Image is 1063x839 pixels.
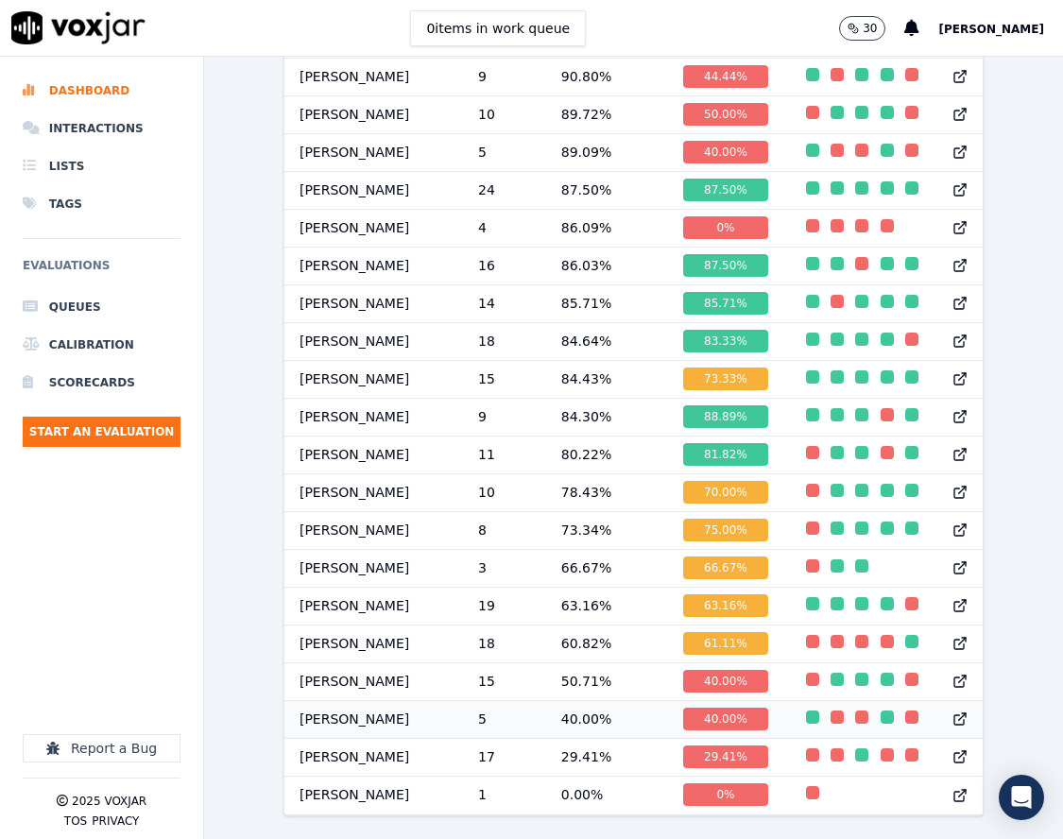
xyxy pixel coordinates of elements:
[463,700,546,738] td: 5
[683,670,767,693] div: 40.00 %
[463,171,546,209] td: 24
[284,700,463,738] td: [PERSON_NAME]
[683,141,767,163] div: 40.00 %
[23,364,180,402] a: Scorecards
[463,133,546,171] td: 5
[92,813,139,829] button: Privacy
[546,587,668,625] td: 63.16 %
[839,16,904,41] button: 30
[546,322,668,360] td: 84.64 %
[11,11,146,44] img: voxjar logo
[546,58,668,95] td: 90.80 %
[683,556,767,579] div: 66.67 %
[23,417,180,447] button: Start an Evaluation
[284,58,463,95] td: [PERSON_NAME]
[683,443,767,466] div: 81.82 %
[546,171,668,209] td: 87.50 %
[546,436,668,473] td: 80.22 %
[463,625,546,662] td: 18
[683,292,767,315] div: 85.71 %
[23,288,180,326] a: Queues
[23,734,180,762] button: Report a Bug
[683,783,767,806] div: 0 %
[284,625,463,662] td: [PERSON_NAME]
[284,133,463,171] td: [PERSON_NAME]
[64,813,87,829] button: TOS
[463,436,546,473] td: 11
[23,185,180,223] li: Tags
[546,473,668,511] td: 78.43 %
[683,216,767,239] div: 0 %
[284,209,463,247] td: [PERSON_NAME]
[546,247,668,284] td: 86.03 %
[463,587,546,625] td: 19
[284,284,463,322] td: [PERSON_NAME]
[284,171,463,209] td: [PERSON_NAME]
[683,368,767,390] div: 73.33 %
[683,594,767,617] div: 63.16 %
[938,17,1063,40] button: [PERSON_NAME]
[683,519,767,541] div: 75.00 %
[683,330,767,352] div: 83.33 %
[284,662,463,700] td: [PERSON_NAME]
[863,21,877,36] p: 30
[410,10,586,46] button: 0items in work queue
[463,360,546,398] td: 15
[284,360,463,398] td: [PERSON_NAME]
[683,179,767,201] div: 87.50 %
[463,398,546,436] td: 9
[463,95,546,133] td: 10
[72,794,146,809] p: 2025 Voxjar
[463,738,546,776] td: 17
[839,16,885,41] button: 30
[23,147,180,185] a: Lists
[284,587,463,625] td: [PERSON_NAME]
[683,481,767,504] div: 70.00 %
[463,284,546,322] td: 14
[23,254,180,288] h6: Evaluations
[546,284,668,322] td: 85.71 %
[284,776,463,813] td: [PERSON_NAME]
[683,708,767,730] div: 40.00 %
[284,738,463,776] td: [PERSON_NAME]
[938,23,1044,36] span: [PERSON_NAME]
[683,254,767,277] div: 87.50 %
[463,662,546,700] td: 15
[546,511,668,549] td: 73.34 %
[683,745,767,768] div: 29.41 %
[546,700,668,738] td: 40.00 %
[284,436,463,473] td: [PERSON_NAME]
[284,398,463,436] td: [PERSON_NAME]
[463,511,546,549] td: 8
[23,326,180,364] a: Calibration
[546,133,668,171] td: 89.09 %
[546,360,668,398] td: 84.43 %
[546,549,668,587] td: 66.67 %
[546,662,668,700] td: 50.71 %
[463,209,546,247] td: 4
[284,247,463,284] td: [PERSON_NAME]
[284,511,463,549] td: [PERSON_NAME]
[284,473,463,511] td: [PERSON_NAME]
[23,110,180,147] a: Interactions
[463,549,546,587] td: 3
[23,72,180,110] a: Dashboard
[546,95,668,133] td: 89.72 %
[463,776,546,813] td: 1
[546,625,668,662] td: 60.82 %
[999,775,1044,820] div: Open Intercom Messenger
[546,738,668,776] td: 29.41 %
[463,58,546,95] td: 9
[683,405,767,428] div: 88.89 %
[284,95,463,133] td: [PERSON_NAME]
[463,473,546,511] td: 10
[463,247,546,284] td: 16
[546,209,668,247] td: 86.09 %
[546,776,668,813] td: 0.00 %
[683,65,767,88] div: 44.44 %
